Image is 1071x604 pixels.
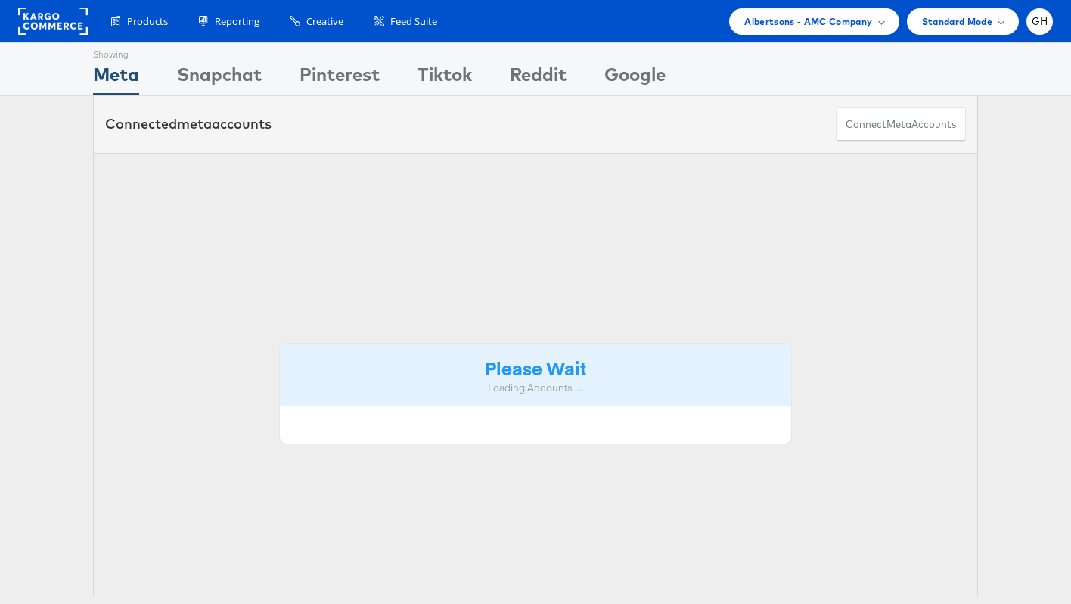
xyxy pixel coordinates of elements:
[836,107,966,142] button: ConnectmetaAccounts
[93,61,139,95] div: Meta
[306,14,343,29] span: Creative
[177,61,262,95] div: Snapchat
[886,117,911,132] span: meta
[604,61,666,95] div: Google
[485,355,586,380] strong: Please Wait
[291,381,780,395] div: Loading Accounts ....
[300,61,380,95] div: Pinterest
[922,14,992,30] span: Standard Mode
[1032,17,1048,26] span: GH
[744,14,872,30] span: Albertsons - AMC Company
[215,14,259,29] span: Reporting
[418,61,472,95] div: Tiktok
[105,114,272,134] div: Connected accounts
[177,115,212,132] span: meta
[510,61,567,95] div: Reddit
[390,14,437,29] span: Feed Suite
[93,43,139,61] div: Showing
[127,14,168,29] span: Products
